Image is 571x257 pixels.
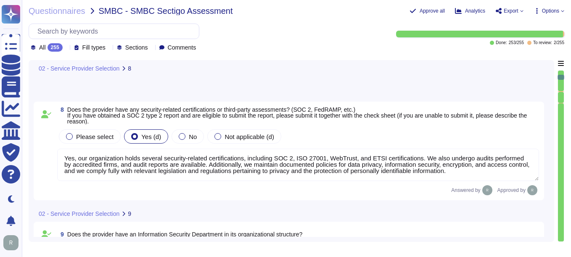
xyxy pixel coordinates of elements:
span: Sections [125,45,148,50]
span: Options [542,8,559,13]
input: Search by keywords [33,24,199,39]
img: user [527,185,537,195]
span: Yes (d) [141,133,161,140]
span: Please select [76,133,114,140]
textarea: Yes, our organization holds several security-related certifications, including SOC 2, ISO 27001, ... [57,149,539,181]
span: 02 - Service Provider Selection [39,211,119,217]
span: All [39,45,46,50]
img: user [482,185,492,195]
span: Done: [496,41,507,45]
span: 2 / 255 [554,41,564,45]
button: user [2,233,24,252]
span: No [189,133,197,140]
span: To review: [533,41,552,45]
span: 8 [57,107,64,113]
img: user [3,235,19,250]
button: Approve all [410,8,445,14]
span: 9 [57,231,64,237]
span: Export [504,8,518,13]
span: Questionnaires [29,7,85,15]
span: 9 [128,211,131,217]
span: Does the provider have an Information Security Department in its organizational structure? [67,231,303,238]
span: Fill types [82,45,106,50]
span: SMBC - SMBC Sectigo Assessment [99,7,233,15]
button: Analytics [455,8,485,14]
span: 02 - Service Provider Selection [39,66,119,71]
span: Approved by [497,188,526,193]
span: Does the provider have any security-related certifications or third-party assessments? (SOC 2, Fe... [67,106,527,125]
div: 255 [48,43,63,52]
span: Not applicable (d) [225,133,274,140]
span: Approve all [420,8,445,13]
span: 253 / 255 [509,41,524,45]
span: Answered by [451,188,480,193]
span: 8 [128,66,131,71]
span: Analytics [465,8,485,13]
span: Comments [168,45,196,50]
